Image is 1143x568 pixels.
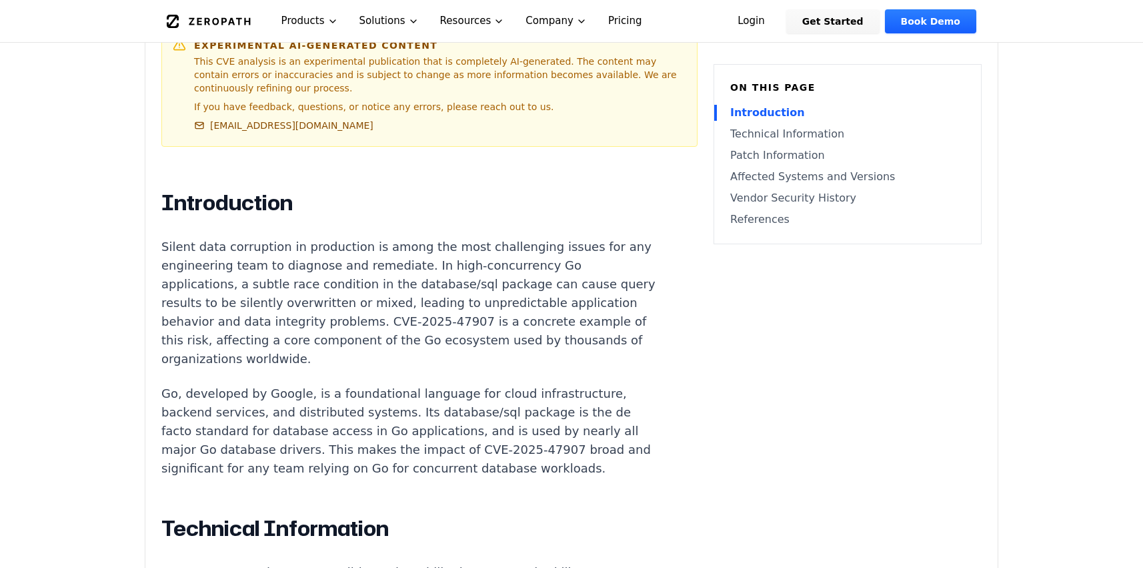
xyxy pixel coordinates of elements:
a: Introduction [730,105,965,121]
a: Affected Systems and Versions [730,169,965,185]
a: Patch Information [730,148,965,164]
a: Login [722,9,781,33]
p: This CVE analysis is an experimental publication that is completely AI-generated. The content may... [194,55,686,95]
a: [EMAIL_ADDRESS][DOMAIN_NAME] [194,119,373,132]
a: References [730,212,965,228]
h2: Introduction [161,190,658,216]
a: Vendor Security History [730,190,965,206]
h6: Experimental AI-Generated Content [194,39,686,52]
a: Get Started [786,9,880,33]
p: Go, developed by Google, is a foundational language for cloud infrastructure, backend services, a... [161,384,658,478]
a: Technical Information [730,126,965,142]
p: Silent data corruption in production is among the most challenging issues for any engineering tea... [161,238,658,368]
p: If you have feedback, questions, or notice any errors, please reach out to us. [194,100,686,113]
h6: On this page [730,81,965,94]
h2: Technical Information [161,515,658,542]
a: Book Demo [885,9,976,33]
